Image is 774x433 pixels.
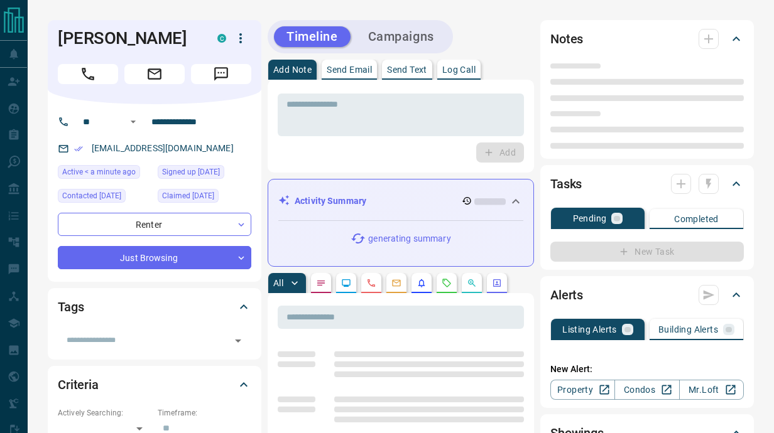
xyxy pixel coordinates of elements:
[341,278,351,288] svg: Lead Browsing Activity
[562,325,617,334] p: Listing Alerts
[550,380,615,400] a: Property
[58,213,251,236] div: Renter
[126,114,141,129] button: Open
[273,279,283,287] p: All
[58,297,84,317] h2: Tags
[58,28,199,48] h1: [PERSON_NAME]
[162,166,220,178] span: Signed up [DATE]
[387,65,427,74] p: Send Text
[442,278,452,288] svg: Requests
[550,24,744,54] div: Notes
[492,278,502,288] svg: Agent Actions
[391,278,401,288] svg: Emails
[550,363,744,376] p: New Alert:
[356,26,447,47] button: Campaigns
[273,65,312,74] p: Add Note
[217,34,226,43] div: condos.ca
[58,64,118,84] span: Call
[442,65,476,74] p: Log Call
[366,278,376,288] svg: Calls
[417,278,427,288] svg: Listing Alerts
[614,380,679,400] a: Condos
[58,165,151,183] div: Wed Aug 13 2025
[550,285,583,305] h2: Alerts
[295,195,366,208] p: Activity Summary
[58,407,151,419] p: Actively Searching:
[58,375,99,395] h2: Criteria
[274,26,351,47] button: Timeline
[74,144,83,153] svg: Email Verified
[229,332,247,350] button: Open
[550,280,744,310] div: Alerts
[158,407,251,419] p: Timeframe:
[92,143,234,153] a: [EMAIL_ADDRESS][DOMAIN_NAME]
[278,190,523,213] div: Activity Summary
[467,278,477,288] svg: Opportunities
[58,246,251,269] div: Just Browsing
[62,166,136,178] span: Active < a minute ago
[316,278,326,288] svg: Notes
[550,174,582,194] h2: Tasks
[58,370,251,400] div: Criteria
[550,169,744,199] div: Tasks
[62,190,121,202] span: Contacted [DATE]
[58,189,151,206] div: Fri Aug 08 2025
[368,232,450,245] p: generating summary
[158,189,251,206] div: Fri Aug 08 2025
[124,64,185,84] span: Email
[327,65,372,74] p: Send Email
[573,214,607,223] p: Pending
[550,29,583,49] h2: Notes
[191,64,251,84] span: Message
[679,380,744,400] a: Mr.Loft
[162,190,214,202] span: Claimed [DATE]
[58,292,251,322] div: Tags
[658,325,718,334] p: Building Alerts
[158,165,251,183] div: Thu Aug 07 2025
[674,215,719,223] p: Completed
